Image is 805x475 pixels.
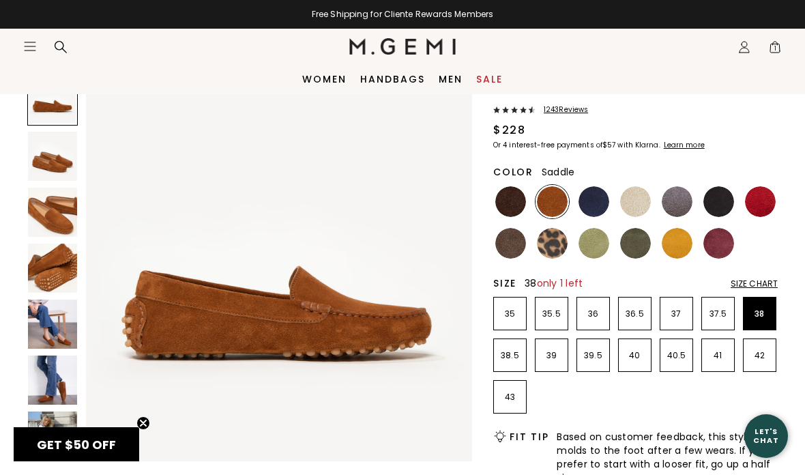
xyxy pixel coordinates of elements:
[493,106,778,117] a: 1243Reviews
[662,141,705,149] a: Learn more
[660,308,692,319] p: 37
[744,350,776,361] p: 42
[617,140,662,150] klarna-placement-style-body: with Klarna
[510,431,548,442] h2: Fit Tip
[493,278,516,289] h2: Size
[745,186,776,217] img: Sunset Red
[28,412,77,461] img: The Felize Suede
[536,106,588,114] span: 1243 Review s
[602,140,615,150] klarna-placement-style-amount: $57
[620,228,651,259] img: Olive
[744,308,776,319] p: 38
[542,165,575,179] span: Saddle
[525,276,583,290] span: 38
[360,74,425,85] a: Handbags
[619,308,651,319] p: 36.5
[37,436,116,453] span: GET $50 OFF
[14,427,139,461] div: GET $50 OFFClose teaser
[536,308,568,319] p: 35.5
[660,350,692,361] p: 40.5
[579,186,609,217] img: Midnight Blue
[577,350,609,361] p: 39.5
[703,228,734,259] img: Burgundy
[86,75,472,461] img: The Felize Suede
[493,167,533,177] h2: Color
[302,74,347,85] a: Women
[28,132,77,181] img: The Felize Suede
[702,350,734,361] p: 41
[702,308,734,319] p: 37.5
[731,278,778,289] div: Size Chart
[23,40,37,53] button: Open site menu
[662,186,692,217] img: Gray
[537,276,583,290] span: only 1 left
[744,427,788,444] div: Let's Chat
[495,228,526,259] img: Mushroom
[537,186,568,217] img: Saddle
[28,244,77,293] img: The Felize Suede
[494,392,526,403] p: 43
[495,186,526,217] img: Chocolate
[579,228,609,259] img: Pistachio
[619,350,651,361] p: 40
[620,186,651,217] img: Latte
[768,43,782,57] span: 1
[349,38,456,55] img: M.Gemi
[664,140,705,150] klarna-placement-style-cta: Learn more
[577,308,609,319] p: 36
[136,416,150,430] button: Close teaser
[494,308,526,319] p: 35
[28,188,77,237] img: The Felize Suede
[28,356,77,405] img: The Felize Suede
[536,350,568,361] p: 39
[493,122,525,139] div: $228
[476,74,503,85] a: Sale
[537,228,568,259] img: Leopard Print
[493,140,602,150] klarna-placement-style-body: Or 4 interest-free payments of
[494,350,526,361] p: 38.5
[28,300,77,349] img: The Felize Suede
[703,186,734,217] img: Black
[662,228,692,259] img: Sunflower
[439,74,463,85] a: Men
